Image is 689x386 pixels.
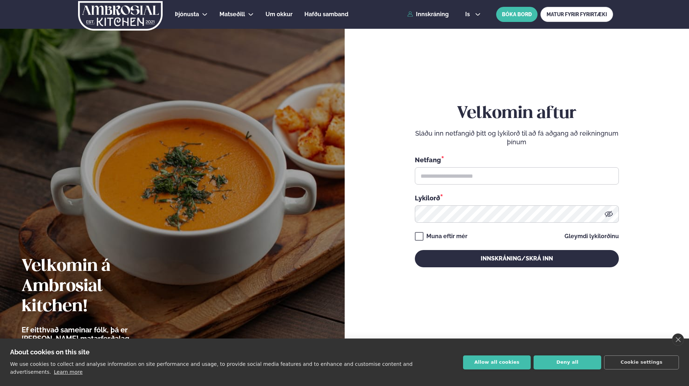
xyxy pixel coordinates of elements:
[534,355,601,369] button: Deny all
[415,155,619,164] div: Netfang
[266,11,293,18] span: Um okkur
[415,129,619,146] p: Sláðu inn netfangið þitt og lykilorð til að fá aðgang að reikningnum þínum
[219,11,245,18] span: Matseðill
[10,361,413,375] p: We use cookies to collect and analyse information on site performance and usage, to provide socia...
[463,355,531,369] button: Allow all cookies
[496,7,538,22] button: BÓKA BORÐ
[407,11,449,18] a: Innskráning
[465,12,472,17] span: is
[565,233,619,239] a: Gleymdi lykilorðinu
[304,11,348,18] span: Hafðu samband
[77,1,163,31] img: logo
[672,333,684,346] a: close
[22,326,171,343] p: Ef eitthvað sameinar fólk, þá er [PERSON_NAME] matarferðalag.
[604,355,679,369] button: Cookie settings
[415,193,619,203] div: Lykilorð
[10,348,90,356] strong: About cookies on this site
[22,256,171,317] h2: Velkomin á Ambrosial kitchen!
[266,10,293,19] a: Um okkur
[459,12,486,17] button: is
[415,250,619,267] button: Innskráning/Skrá inn
[415,104,619,124] h2: Velkomin aftur
[304,10,348,19] a: Hafðu samband
[54,369,83,375] a: Learn more
[175,10,199,19] a: Þjónusta
[540,7,613,22] a: MATUR FYRIR FYRIRTÆKI
[175,11,199,18] span: Þjónusta
[219,10,245,19] a: Matseðill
